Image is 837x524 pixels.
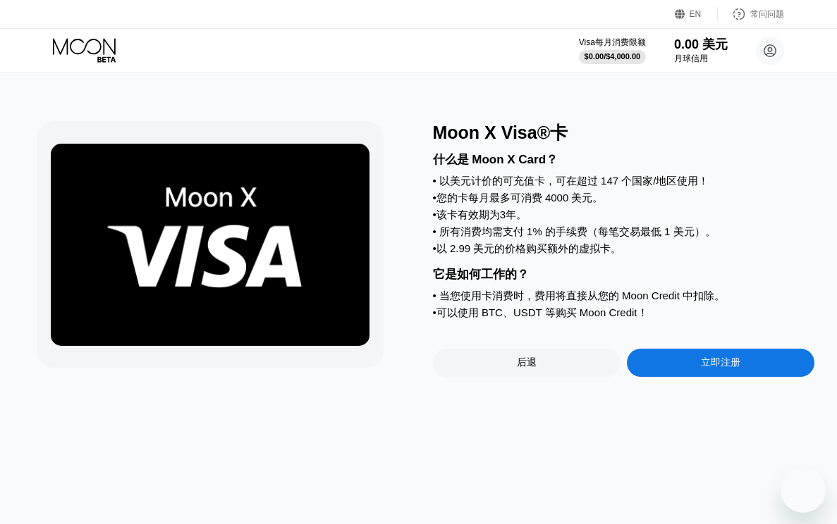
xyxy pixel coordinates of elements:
font: $0.00 [585,52,604,61]
font: • [433,192,436,204]
font: 以 2.99 美元的价格购买额外的虚拟卡。 [436,242,622,254]
font: 该卡有效期为3年。 [436,208,527,220]
font: • [433,208,436,220]
font: • [433,225,436,237]
div: Visa每月消费限额$0.00/$4,000.00 [579,37,646,64]
font: • [433,306,436,318]
font: 常问问题 [750,9,784,19]
font: 您的卡每月最多可消费 4000 美元。 [436,192,604,204]
font: • [433,175,436,187]
font: / [604,52,606,61]
font: 当您使用卡消费时，费用将直接从您的 Moon Credit 中扣除。 [439,289,725,301]
font: 后退 [517,356,537,368]
font: 立即注册 [701,356,740,368]
iframe: 启动消息传送窗口的按钮 [781,468,826,513]
font: 它是如何工作的？ [433,268,529,281]
font: • [433,242,436,254]
div: EN [675,7,718,21]
font: 所有消费均需支付 1% 的手续费（每笔交易最低 1 美元）。 [439,225,716,237]
font: 月球信用 [674,54,708,63]
div: 立即注册 [627,349,814,377]
div: 0.00 美元月球信用 [674,36,728,65]
font: 0.00 美元 [674,37,728,51]
font: 什么是 Moon X Card？ [433,153,558,166]
div: 常问问题 [718,7,784,21]
font: • [433,289,436,301]
font: EN [690,9,702,19]
font: 以美元计价的可充值卡，可在超过 147 个国家/地区使用！ [439,175,709,187]
font: 可以使用 BTC、USDT 等购买 Moon Credit！ [436,306,648,318]
font: $4,000.00 [606,52,640,61]
div: 后退 [433,349,621,377]
font: Visa每月消费限额 [579,37,646,47]
font: Moon X Visa®卡 [433,123,568,142]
